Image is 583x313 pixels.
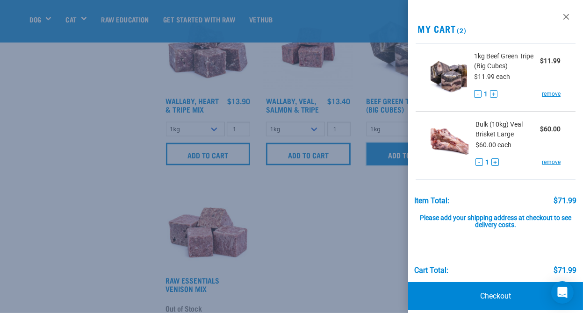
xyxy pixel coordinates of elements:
button: - [475,158,483,166]
button: + [491,158,499,166]
button: - [474,90,482,98]
div: Open Intercom Messenger [551,281,574,304]
div: $71.99 [554,266,576,275]
span: Bulk (10kg) Veal Brisket Large [475,120,540,139]
a: Checkout [408,282,583,310]
a: remove [542,90,561,98]
span: $60.00 each [475,141,511,149]
div: Please add your shipping address at checkout to see delivery costs. [415,205,577,229]
span: 1 [484,89,488,99]
img: Beef Green Tripe (Big Cubes) [431,51,467,100]
div: Cart total: [415,266,449,275]
img: Veal Brisket Large [431,120,468,168]
button: + [490,90,497,98]
strong: $11.99 [540,57,561,64]
h2: My Cart [408,23,583,34]
span: (2) [456,28,467,32]
div: Item Total: [415,197,450,205]
span: 1 [485,157,489,167]
span: $11.99 each [474,73,510,80]
span: 1kg Beef Green Tripe (Big Cubes) [474,51,540,71]
div: $71.99 [554,197,576,205]
a: remove [542,158,561,166]
strong: $60.00 [540,125,561,133]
